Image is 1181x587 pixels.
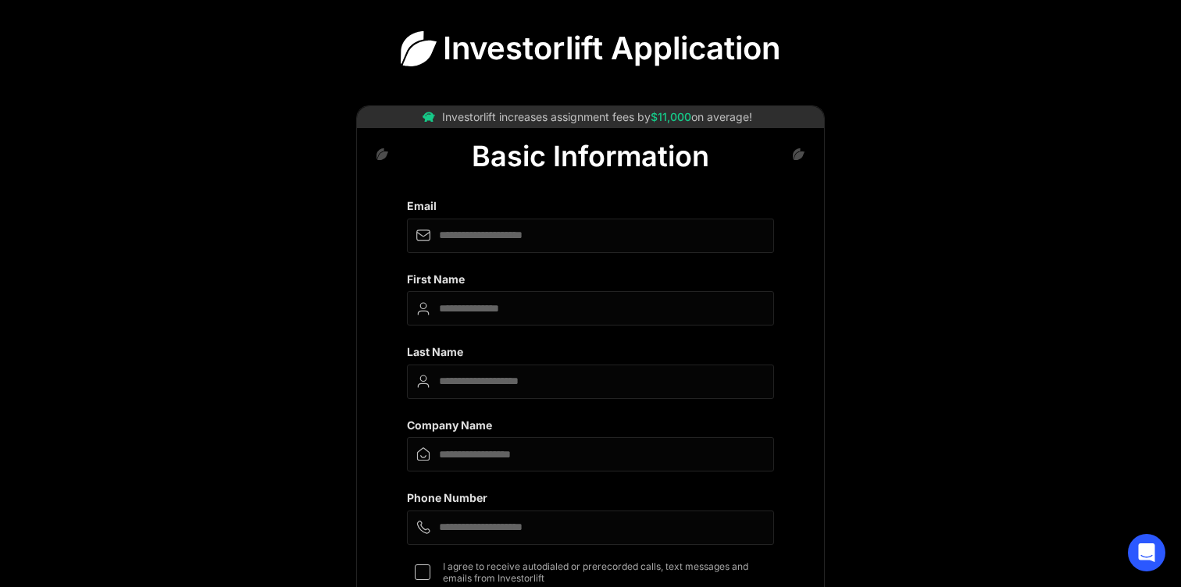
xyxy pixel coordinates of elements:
strong: Company Name [407,418,492,432]
strong: Email [407,199,437,212]
span: I agree to receive autodialed or prerecorded calls, text messages and emails from Investorlift [443,560,774,584]
div: Basic Information [472,139,709,173]
strong: First Name [407,272,465,286]
span: $11,000 [651,110,691,123]
div: Investorlift increases assignment fees by on average! [442,108,752,126]
div: Investorlift Application [443,36,780,62]
strong: Phone Number [407,491,487,504]
strong: Last Name [407,345,463,358]
div: Open Intercom Messenger [1128,534,1165,571]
